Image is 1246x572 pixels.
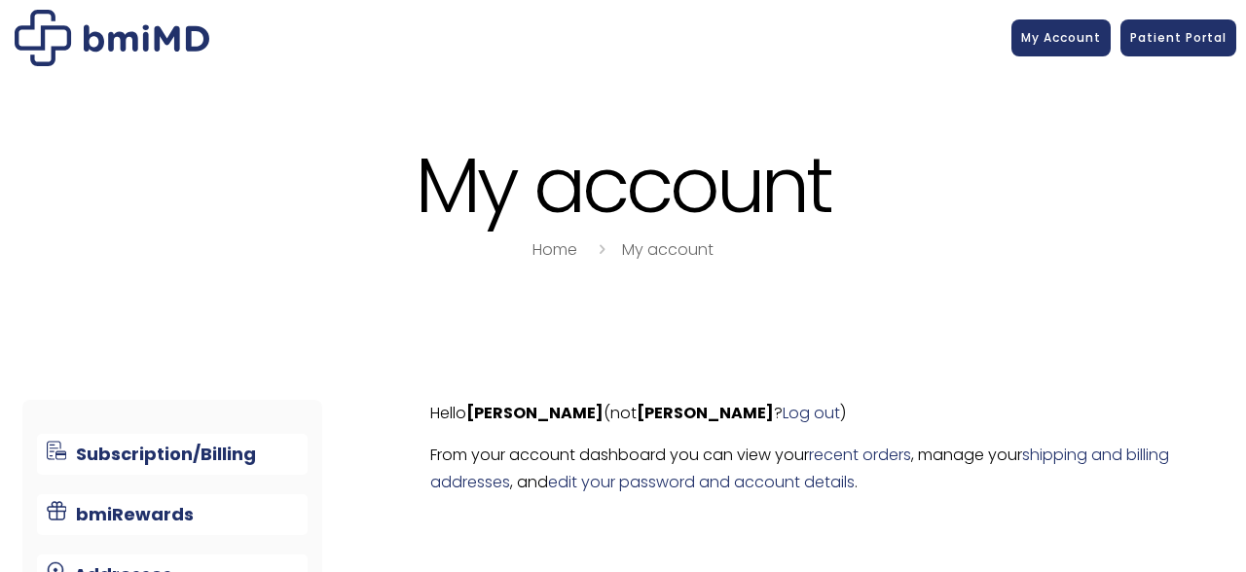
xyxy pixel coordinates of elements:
[37,434,309,475] a: Subscription/Billing
[430,442,1224,496] p: From your account dashboard you can view your , manage your , and .
[548,471,855,493] a: edit your password and account details
[637,402,774,424] strong: [PERSON_NAME]
[1130,29,1227,46] span: Patient Portal
[10,144,1236,227] h1: My account
[430,400,1224,427] p: Hello (not ? )
[15,10,209,66] img: My account
[1120,19,1236,56] a: Patient Portal
[622,238,714,261] a: My account
[532,238,577,261] a: Home
[1011,19,1111,56] a: My Account
[1021,29,1101,46] span: My Account
[591,238,612,261] i: breadcrumbs separator
[466,402,604,424] strong: [PERSON_NAME]
[809,444,911,466] a: recent orders
[783,402,840,424] a: Log out
[37,494,309,535] a: bmiRewards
